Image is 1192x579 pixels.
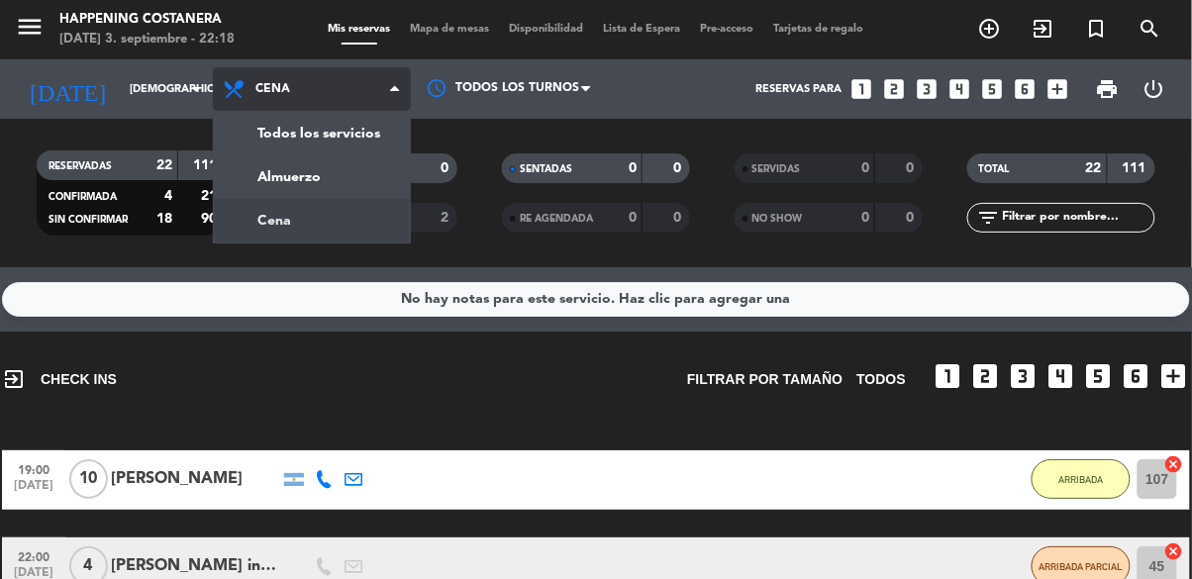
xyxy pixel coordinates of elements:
[69,459,108,499] span: 10
[214,155,410,199] a: Almuerzo
[1164,541,1184,561] i: cancel
[978,17,1002,41] i: add_circle_outline
[15,12,45,42] i: menu
[111,466,279,492] div: [PERSON_NAME]
[59,10,235,30] div: Happening Costanera
[2,367,26,391] i: exit_to_app
[882,76,908,102] i: looks_two
[59,30,235,49] div: [DATE] 3. septiembre - 22:18
[1008,360,1040,392] i: looks_3
[1083,360,1115,392] i: looks_5
[594,24,691,35] span: Lista de Espera
[1142,77,1166,101] i: power_settings_new
[1032,17,1055,41] i: exit_to_app
[1013,76,1039,102] i: looks_6
[1139,17,1162,41] i: search
[9,457,58,480] span: 19:00
[1045,360,1077,392] i: looks_4
[1085,17,1109,41] i: turned_in_not
[201,212,221,226] strong: 90
[673,161,685,175] strong: 0
[752,164,801,174] span: SERVIDAS
[691,24,764,35] span: Pre-acceso
[1158,360,1190,392] i: add_box
[401,24,500,35] span: Mapa de mesas
[1096,77,1120,101] span: print
[520,164,572,174] span: SENTADAS
[856,368,906,391] span: TODOS
[947,76,973,102] i: looks_4
[752,214,803,224] span: NO SHOW
[1001,207,1154,229] input: Filtrar por nombre...
[156,158,172,172] strong: 22
[979,164,1010,174] span: TOTAL
[1032,459,1131,499] button: ARRIBADA
[1131,59,1177,119] div: LOG OUT
[673,211,685,225] strong: 0
[255,82,290,96] span: Cena
[111,553,279,579] div: [PERSON_NAME] inv x pao
[906,161,918,175] strong: 0
[442,161,453,175] strong: 0
[861,161,869,175] strong: 0
[764,24,874,35] span: Tarjetas de regalo
[970,360,1002,392] i: looks_two
[1059,474,1104,485] span: ARRIBADA
[1086,161,1102,175] strong: 22
[1121,360,1152,392] i: looks_6
[629,161,637,175] strong: 0
[164,189,172,203] strong: 4
[9,479,58,502] span: [DATE]
[500,24,594,35] span: Disponibilidad
[214,199,410,242] a: Cena
[15,67,120,111] i: [DATE]
[193,158,221,172] strong: 111
[933,360,964,392] i: looks_one
[1164,454,1184,474] i: cancel
[2,367,117,391] span: CHECK INS
[319,24,401,35] span: Mis reservas
[687,368,843,391] span: Filtrar por tamaño
[861,211,869,225] strong: 0
[915,76,941,102] i: looks_3
[49,192,117,202] span: CONFIRMADA
[9,544,58,567] span: 22:00
[15,12,45,48] button: menu
[214,112,410,155] a: Todos los servicios
[442,211,453,225] strong: 2
[49,161,112,171] span: RESERVADAS
[49,215,128,225] span: SIN CONFIRMAR
[402,288,791,311] div: No hay notas para este servicio. Haz clic para agregar una
[1123,161,1150,175] strong: 111
[156,212,172,226] strong: 18
[629,211,637,225] strong: 0
[980,76,1006,102] i: looks_5
[1045,76,1071,102] i: add_box
[184,77,208,101] i: arrow_drop_down
[201,189,221,203] strong: 21
[906,211,918,225] strong: 0
[1040,561,1124,572] span: ARRIBADA PARCIAL
[756,83,843,96] span: Reservas para
[520,214,593,224] span: RE AGENDADA
[849,76,875,102] i: looks_one
[977,206,1001,230] i: filter_list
